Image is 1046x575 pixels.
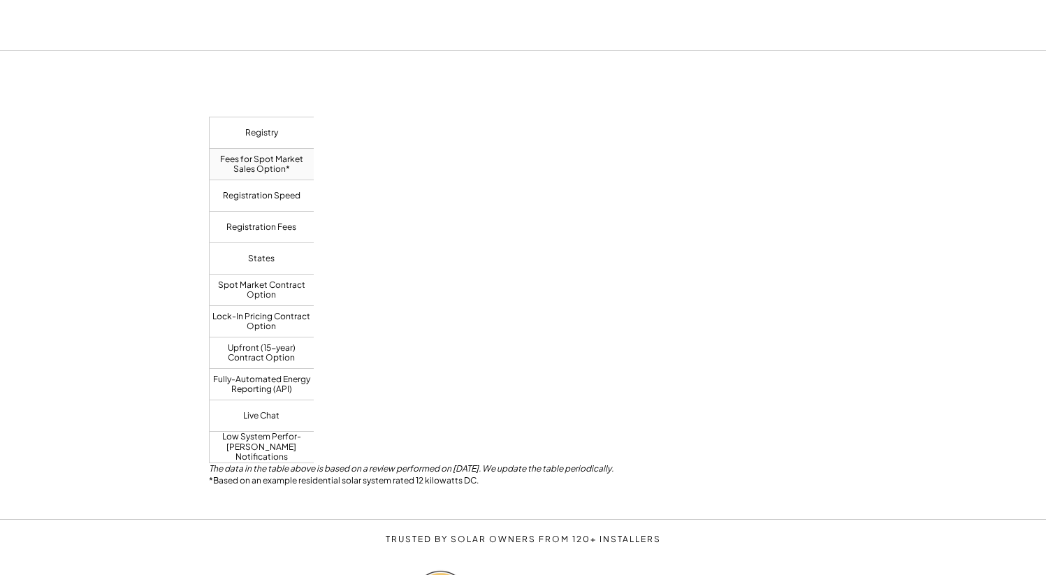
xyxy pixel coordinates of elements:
div: Registry [245,128,278,138]
div: Low System Perfor-[PERSON_NAME] Notifications [212,432,312,462]
div: Lock-In Pricing Contract Option [212,312,312,332]
div: Registration Fees [226,222,296,232]
div: States [248,254,275,263]
div: Live Chat [243,411,279,421]
div: Registration Speed [223,191,300,201]
div: *Based on an example residential solar system rated 12 kilowatts DC. [209,475,479,487]
div: TRUSTED BY SOLAR OWNERS FROM 120+ INSTALLERS [372,534,675,546]
div: Upfront (15-year) Contract Option [212,343,312,363]
div: The data in the table above is based on a review performed on [DATE]. We update the table periodi... [209,463,617,475]
div: Fees for Spot Market Sales Option* [212,154,312,175]
div: Spot Market Contract Option [212,280,312,300]
div: Fully-Automated Energy Reporting (API) [212,374,312,395]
